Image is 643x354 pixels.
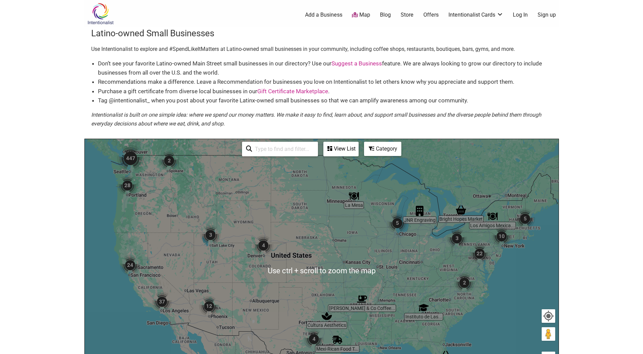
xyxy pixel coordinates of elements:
[252,142,314,156] input: Type to find and filter...
[91,27,552,39] h3: Latino-owned Small Businesses
[538,11,556,19] a: Sign up
[401,11,414,19] a: Store
[305,11,342,19] a: Add a Business
[332,335,342,345] div: Mexi-Rican Food Truck
[469,243,490,264] div: 22
[98,96,552,105] li: Tag @intentionalist_ when you post about your favorite Latinx-owned small businesses so that we c...
[253,235,274,256] div: 4
[447,228,467,249] div: 3
[322,311,332,321] div: Cultura Aesthetics
[98,59,552,77] li: Don’t see your favorite Latino-owned Main Street small businesses in our directory? Use our featu...
[257,88,328,95] a: Gift Certificate Marketplace
[117,145,144,172] div: 447
[84,3,117,25] img: Intentionalist
[515,209,535,229] div: 5
[152,292,172,312] div: 37
[380,11,391,19] a: Blog
[419,302,429,313] div: Instituto de Las Américas
[117,175,138,196] div: 28
[357,294,367,304] div: Fidel & Co Coffee Roasters
[304,329,324,349] div: 4
[387,213,407,233] div: 5
[349,191,359,201] div: La Mesa
[120,255,140,275] div: 24
[91,45,552,54] p: Use Intentionalist to explore and #SpendLikeItMatters at Latino-owned small businesses in your co...
[324,142,358,155] div: View List
[91,112,541,127] em: Intentionalist is built on one simple idea: where we spend our money matters. We make it easy to ...
[159,151,179,171] div: 2
[415,206,425,216] div: JNR Engraving
[323,142,359,156] div: See a list of the visible businesses
[456,205,466,215] div: Bright Hopes Market
[365,142,401,155] div: Category
[199,296,219,316] div: 12
[448,11,503,19] a: Intentionalist Cards
[454,273,475,293] div: 2
[513,11,528,19] a: Log In
[242,142,318,156] div: Type to search and filter
[200,225,221,245] div: 3
[542,309,555,323] button: Your Location
[98,87,552,96] li: Purchase a gift certificate from diverse local businesses in our .
[542,327,555,341] button: Drag Pegman onto the map to open Street View
[423,11,439,19] a: Offers
[352,11,370,19] a: Map
[331,60,382,67] a: Suggest a Business
[491,226,512,247] div: 10
[98,77,552,86] li: Recommendations make a difference. Leave a Recommendation for businesses you love on Intentionali...
[487,211,498,221] div: Los Amigos Mexican Restaurant
[364,142,401,156] div: Filter by category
